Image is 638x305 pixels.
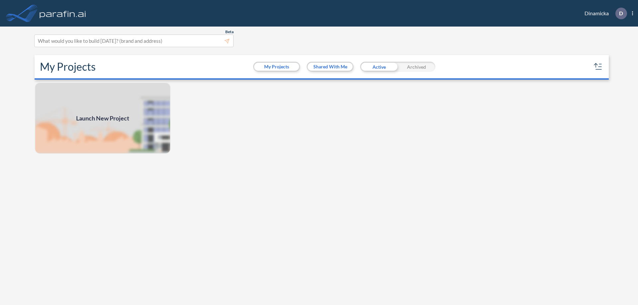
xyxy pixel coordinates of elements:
[398,62,435,72] div: Archived
[35,82,171,154] a: Launch New Project
[308,63,353,71] button: Shared With Me
[254,63,299,71] button: My Projects
[619,10,623,16] p: D
[360,62,398,72] div: Active
[593,61,603,72] button: sort
[40,60,96,73] h2: My Projects
[38,7,87,20] img: logo
[35,82,171,154] img: add
[575,8,633,19] div: Dinamicka
[76,114,129,123] span: Launch New Project
[225,29,234,35] span: Beta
